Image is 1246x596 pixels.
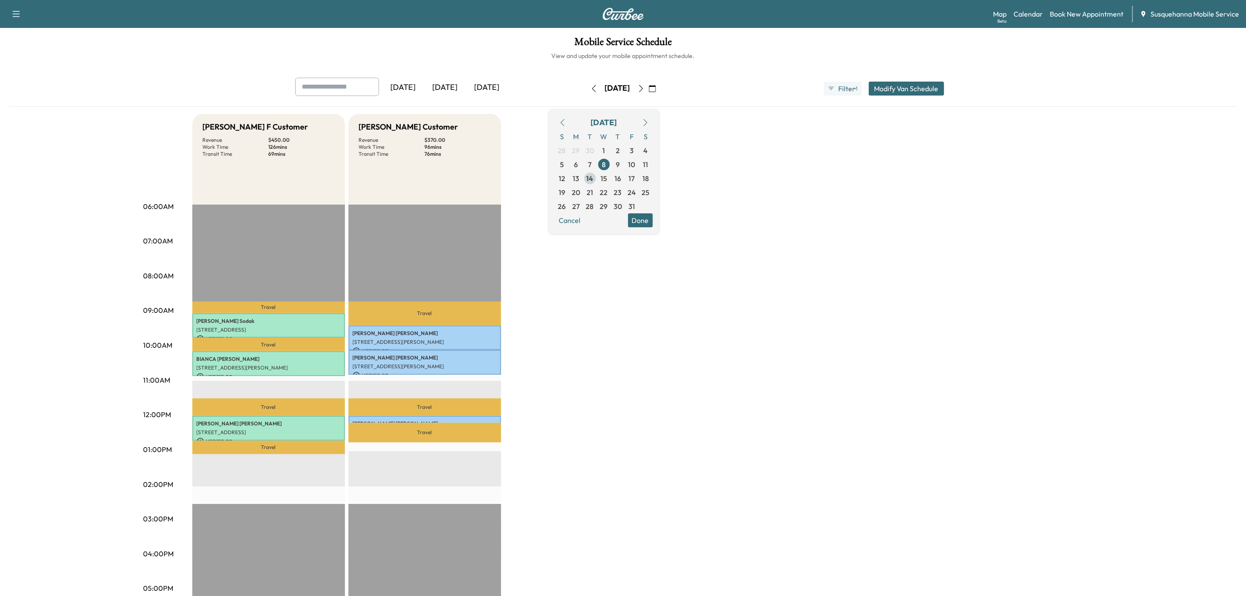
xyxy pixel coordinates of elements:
span: S [555,130,569,144]
span: 13 [573,173,579,184]
span: 5 [560,159,564,170]
p: 126 mins [269,144,335,151]
p: [PERSON_NAME] [PERSON_NAME] [353,330,497,337]
p: 11:00AM [143,375,171,385]
span: 28 [586,201,594,212]
p: Transit Time [203,151,269,158]
p: 96 mins [425,144,491,151]
a: MapBeta [993,9,1007,19]
p: 03:00PM [143,514,174,524]
p: 02:00PM [143,479,174,490]
button: Filter●1 [824,82,861,96]
p: 76 mins [425,151,491,158]
span: 15 [601,173,607,184]
p: Travel [192,301,345,313]
span: Susquehanna Mobile Service [1150,9,1239,19]
span: 16 [614,173,621,184]
span: 24 [628,187,636,198]
span: 18 [642,173,649,184]
p: 06:00AM [143,201,174,212]
span: 7 [588,159,592,170]
p: Travel [348,398,501,416]
p: 12:00PM [143,409,171,420]
button: Modify Van Schedule [869,82,944,96]
p: Revenue [203,137,269,144]
p: [STREET_ADDRESS] [197,326,341,333]
span: 10 [628,159,635,170]
h6: View and update your mobile appointment schedule. [9,51,1237,60]
span: 27 [572,201,580,212]
p: 01:00PM [143,444,172,455]
span: 12 [559,173,565,184]
span: 25 [642,187,650,198]
span: Filter [838,83,854,94]
p: [PERSON_NAME] [PERSON_NAME] [197,420,341,427]
span: T [583,130,597,144]
span: 28 [558,145,566,156]
p: BIANCA [PERSON_NAME] [197,356,341,363]
button: Cancel [555,213,585,227]
p: Travel [192,441,345,454]
span: 11 [643,159,649,170]
p: 10:00AM [143,340,173,350]
p: USD 150.00 [353,372,497,380]
span: W [597,130,611,144]
p: $ 450.00 [269,137,335,144]
div: [DATE] [591,116,617,129]
span: 29 [572,145,580,156]
span: 14 [587,173,594,184]
div: [DATE] [605,83,630,94]
p: 05:00PM [143,583,174,593]
span: 9 [616,159,620,170]
p: USD 150.00 [197,335,341,343]
span: 4 [644,145,648,156]
span: 31 [628,201,635,212]
p: Work Time [359,144,425,151]
span: T [611,130,625,144]
div: [DATE] [466,78,508,98]
a: Calendar [1014,9,1043,19]
span: 22 [600,187,608,198]
span: 8 [602,159,606,170]
p: USD 150.00 [353,347,497,355]
span: 29 [600,201,608,212]
span: 1 [603,145,605,156]
span: S [639,130,653,144]
span: 30 [614,201,622,212]
p: [STREET_ADDRESS][PERSON_NAME] [353,339,497,346]
span: 23 [614,187,622,198]
span: 19 [559,187,565,198]
span: 1 [856,85,858,92]
p: Work Time [203,144,269,151]
p: USD 150.00 [197,438,341,445]
h1: Mobile Service Schedule [9,37,1237,51]
p: 08:00AM [143,271,174,281]
span: 26 [558,201,566,212]
span: F [625,130,639,144]
p: Transit Time [359,151,425,158]
p: Travel [192,398,345,416]
p: [STREET_ADDRESS][PERSON_NAME] [353,363,497,370]
p: 07:00AM [143,236,173,246]
span: 30 [586,145,594,156]
img: Curbee Logo [602,8,644,20]
p: 09:00AM [143,305,174,315]
div: [DATE] [382,78,424,98]
p: 04:00PM [143,548,174,559]
p: Travel [192,338,345,351]
p: [PERSON_NAME] Sodak [197,318,341,325]
p: Revenue [359,137,425,144]
a: Book New Appointment [1050,9,1123,19]
span: 3 [630,145,634,156]
span: 6 [574,159,578,170]
p: 69 mins [269,151,335,158]
span: M [569,130,583,144]
button: Done [628,213,653,227]
p: USD 150.00 [197,373,341,381]
p: $ 370.00 [425,137,491,144]
span: 17 [629,173,635,184]
span: 20 [572,187,580,198]
p: [PERSON_NAME] [PERSON_NAME] [353,354,497,361]
p: Travel [348,301,501,325]
p: [PERSON_NAME] [PERSON_NAME] [353,420,497,427]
